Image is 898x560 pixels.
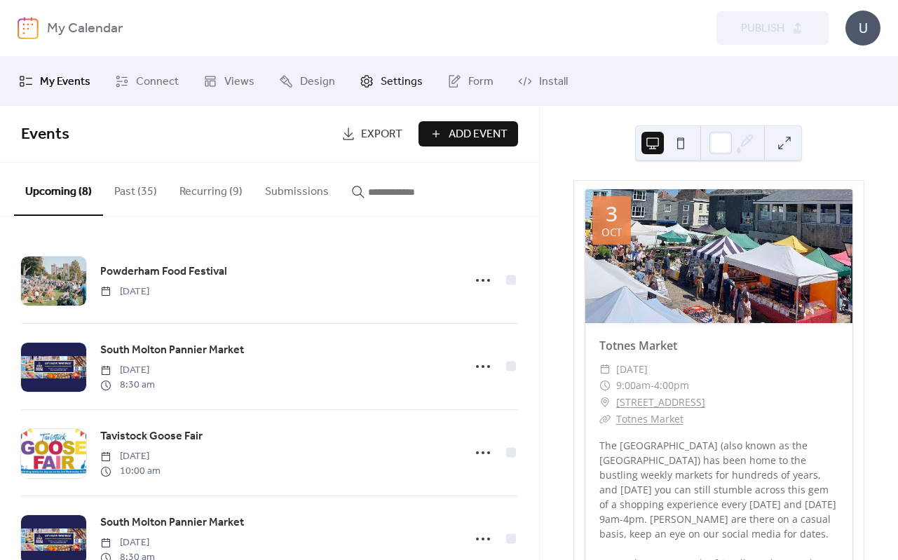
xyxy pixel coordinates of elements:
span: 8:30 am [100,378,155,392]
span: Powderham Food Festival [100,264,227,280]
div: Oct [601,227,622,238]
span: Add Event [449,126,508,143]
button: Submissions [254,163,340,214]
a: My Events [8,62,101,100]
a: Powderham Food Festival [100,263,227,281]
a: Settings [349,62,433,100]
span: Connect [136,74,179,90]
a: Install [508,62,578,100]
span: [DATE] [100,535,155,550]
a: South Molton Pannier Market [100,514,244,532]
span: [DATE] [616,361,648,378]
div: U [845,11,880,46]
span: Export [361,126,402,143]
span: Design [300,74,335,90]
button: Past (35) [103,163,168,214]
a: Design [268,62,346,100]
span: [DATE] [100,285,149,299]
button: Upcoming (8) [14,163,103,216]
a: Views [193,62,265,100]
div: ​ [599,394,611,411]
span: South Molton Pannier Market [100,514,244,531]
div: ​ [599,411,611,428]
div: ​ [599,377,611,394]
span: Events [21,119,69,150]
span: [DATE] [100,449,161,464]
span: 4:00pm [654,377,689,394]
button: Recurring (9) [168,163,254,214]
span: 10:00 am [100,464,161,479]
a: Totnes Market [616,412,683,425]
b: My Calendar [47,15,123,42]
span: My Events [40,74,90,90]
div: ​ [599,361,611,378]
span: Install [539,74,568,90]
span: Form [468,74,494,90]
a: Export [331,121,413,146]
a: South Molton Pannier Market [100,341,244,360]
a: [STREET_ADDRESS] [616,394,705,411]
span: Tavistock Goose Fair [100,428,203,445]
span: South Molton Pannier Market [100,342,244,359]
div: 3 [606,203,618,224]
span: Views [224,74,254,90]
a: Tavistock Goose Fair [100,428,203,446]
span: 9:00am [616,377,651,394]
a: Connect [104,62,189,100]
a: Form [437,62,504,100]
span: [DATE] [100,363,155,378]
span: Settings [381,74,423,90]
button: Add Event [419,121,518,146]
img: logo [18,17,39,39]
span: - [651,377,654,394]
a: Totnes Market [599,338,677,353]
